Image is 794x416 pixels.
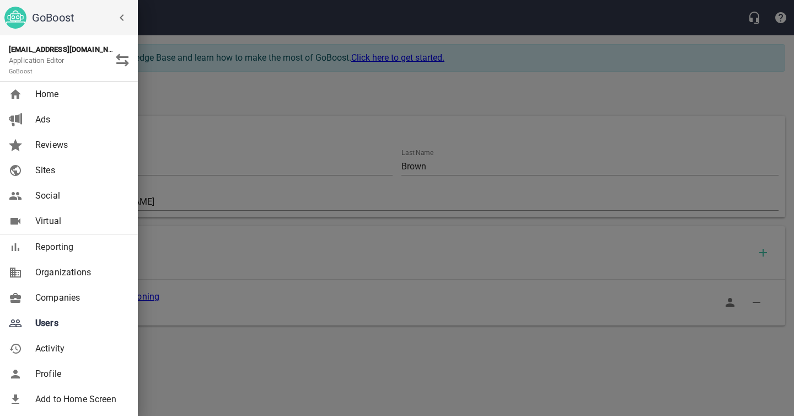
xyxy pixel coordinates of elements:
span: Reporting [35,241,125,254]
span: Home [35,88,125,101]
strong: [EMAIL_ADDRESS][DOMAIN_NAME] [9,45,125,54]
img: go_boost_head.png [4,7,26,29]
button: Switch Role [109,47,136,73]
span: Reviews [35,138,125,152]
h6: GoBoost [32,9,133,26]
span: Virtual [35,215,125,228]
span: Activity [35,342,125,355]
span: Ads [35,113,125,126]
span: Sites [35,164,125,177]
span: Users [35,317,125,330]
small: GoBoost [9,68,33,75]
span: Organizations [35,266,125,279]
span: Add to Home Screen [35,393,125,406]
span: Social [35,189,125,202]
span: Profile [35,367,125,381]
span: Application Editor [9,56,65,76]
span: Companies [35,291,125,305]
